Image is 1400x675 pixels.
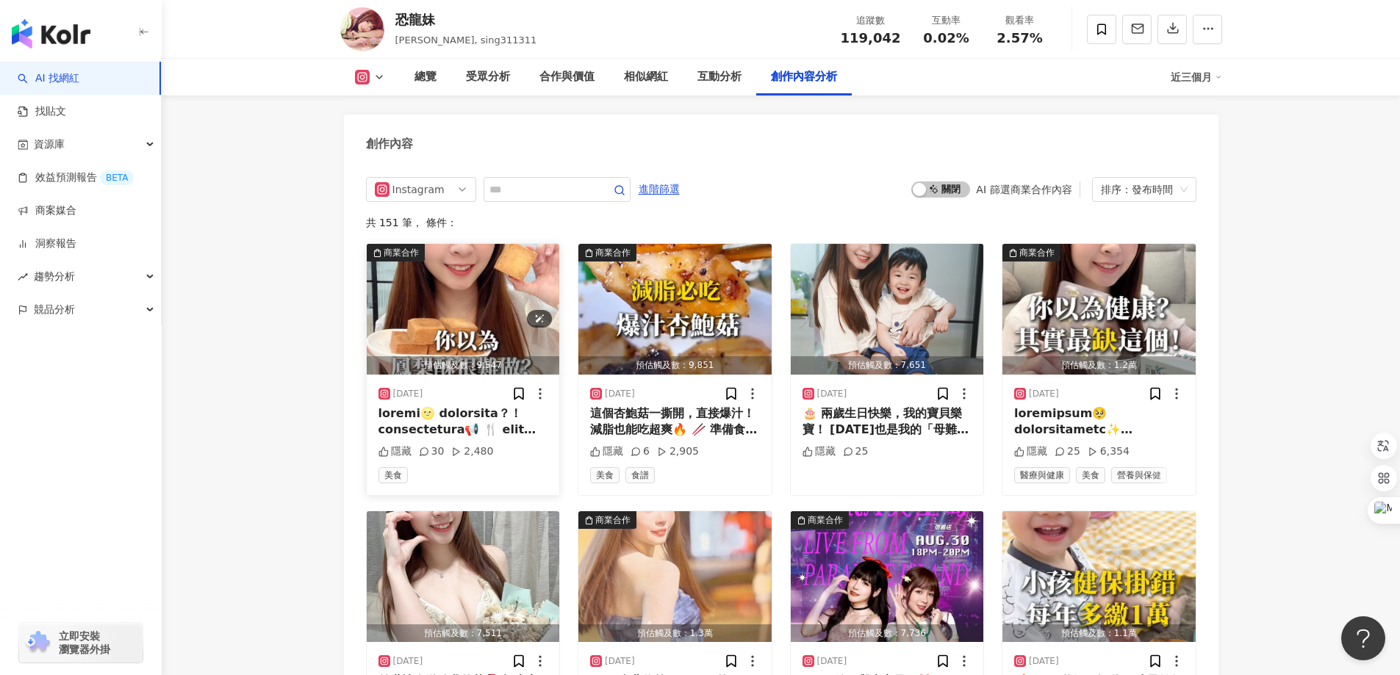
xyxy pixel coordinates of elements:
div: 預估觸及數：7,736 [791,624,984,643]
div: Instagram [392,178,440,201]
button: 預估觸及數：7,651 [791,244,984,375]
div: loremipsum🥺 dolorsitametc✨ adipiscingel、seddoe… tempo、incidid😵‍💫 utlab 👉【 etdolore】 🐟 ✔ ma 63aliq... [1014,405,1184,438]
div: 預估觸及數：1.1萬 [1002,624,1196,643]
a: 效益預測報告BETA [18,170,134,185]
span: 進階篩選 [639,178,680,201]
span: 營養與保健 [1111,467,1167,483]
div: 商業合作 [1019,245,1055,260]
div: [DATE] [605,388,635,400]
div: 商業合作 [384,245,419,260]
span: rise [18,272,28,282]
a: 洞察報告 [18,237,76,251]
span: 美食 [1076,467,1105,483]
div: 總覽 [414,68,437,86]
div: [DATE] [1029,388,1059,400]
img: chrome extension [24,631,52,654]
div: 2,905 [657,444,699,459]
div: [DATE] [817,655,847,668]
div: 商業合作 [595,245,631,260]
div: 預估觸及數：9,851 [578,356,772,375]
span: [PERSON_NAME], sing311311 [395,35,537,46]
div: 25 [1055,444,1080,459]
img: logo [12,19,90,48]
span: 趨勢分析 [34,260,75,293]
a: 商案媒合 [18,203,76,218]
div: 追蹤數 [841,13,901,28]
div: 合作與價值 [539,68,595,86]
span: 美食 [590,467,620,483]
div: 隱藏 [590,444,623,459]
button: 商業合作預估觸及數：1.2萬 [1002,244,1196,375]
button: 商業合作預估觸及數：9,547 [367,244,560,375]
span: 食譜 [625,467,655,483]
button: 商業合作預估觸及數：7,736 [791,511,984,642]
button: 進階篩選 [638,177,681,201]
div: 受眾分析 [466,68,510,86]
div: 排序：發布時間 [1101,178,1174,201]
div: 預估觸及數：7,511 [367,624,560,643]
div: 6,354 [1088,444,1130,459]
span: 醫療與健康 [1014,467,1070,483]
div: 創作內容分析 [771,68,837,86]
div: 隱藏 [1014,444,1047,459]
div: 近三個月 [1171,65,1222,89]
div: 恐龍妹 [395,10,537,29]
div: 商業合作 [808,513,843,527]
img: post-image [578,244,772,375]
span: 美食 [378,467,408,483]
img: post-image [367,244,560,375]
div: [DATE] [393,388,423,400]
div: 30 [419,444,445,459]
span: 立即安裝 瀏覽器外掛 [59,629,110,656]
div: 相似網紅 [624,68,668,86]
span: 競品分析 [34,293,75,326]
img: post-image [367,511,560,642]
span: 0.02% [923,31,969,46]
div: 互動分析 [697,68,742,86]
div: 商業合作 [595,513,631,527]
div: [DATE] [817,388,847,400]
img: KOL Avatar [340,7,384,51]
div: AI 篩選商業合作內容 [976,184,1071,195]
img: post-image [578,511,772,642]
img: post-image [1002,244,1196,375]
div: 這個杏鮑菇一撕開，直接爆汁！ 減脂也能吃超爽🔥 🥢 準備食材 • 杏鮑菇 3～4[PERSON_NAME] • 金桶奶油 少許 • 調味料：香蒜粒、黑胡椒、濃蒜椒鹽 🧄 做法 1. 杏鮑菇劃十字... [590,405,760,438]
div: [DATE] [393,655,423,668]
div: 預估觸及數：1.2萬 [1002,356,1196,375]
div: 互動率 [919,13,974,28]
div: 預估觸及數：1.3萬 [578,624,772,643]
button: 預估觸及數：1.1萬 [1002,511,1196,642]
div: 25 [843,444,869,459]
div: [DATE] [605,655,635,668]
button: 商業合作預估觸及數：9,851 [578,244,772,375]
div: 創作內容 [366,136,413,152]
a: searchAI 找網紅 [18,71,79,86]
div: 預估觸及數：9,547 [367,356,560,375]
img: post-image [1002,511,1196,642]
span: 資源庫 [34,128,65,161]
div: 共 151 筆 ， 條件： [366,217,1196,228]
iframe: Help Scout Beacon - Open [1341,616,1385,660]
span: 119,042 [841,30,901,46]
img: post-image [791,244,984,375]
div: loremi🌝 dolorsita？！ consectetura📢 🍴 elit（50sed） doei 32t incidid 73u lab 32e（do） magn 010a eni 04... [378,405,548,438]
div: 觀看率 [992,13,1048,28]
div: 隱藏 [803,444,836,459]
a: 找貼文 [18,104,66,119]
a: chrome extension立即安裝 瀏覽器外掛 [19,623,143,663]
button: 商業合作預估觸及數：1.3萬 [578,511,772,642]
div: 預估觸及數：7,651 [791,356,984,375]
div: 🎂 兩歲生日快樂，我的寶貝樂寶！ [DATE]也是我的「母難日」💥 [DATE]， 我第一次經歷那種「生死交關」的瞬間。 那一刻很緊張、很害怕， 但也很清楚： 從這一天開始， 我的人生多了一個最... [803,405,972,438]
img: post-image [791,511,984,642]
span: 2.57% [997,31,1042,46]
div: 隱藏 [378,444,412,459]
div: 6 [631,444,650,459]
div: 2,480 [451,444,493,459]
button: 預估觸及數：7,511 [367,511,560,642]
div: [DATE] [1029,655,1059,668]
